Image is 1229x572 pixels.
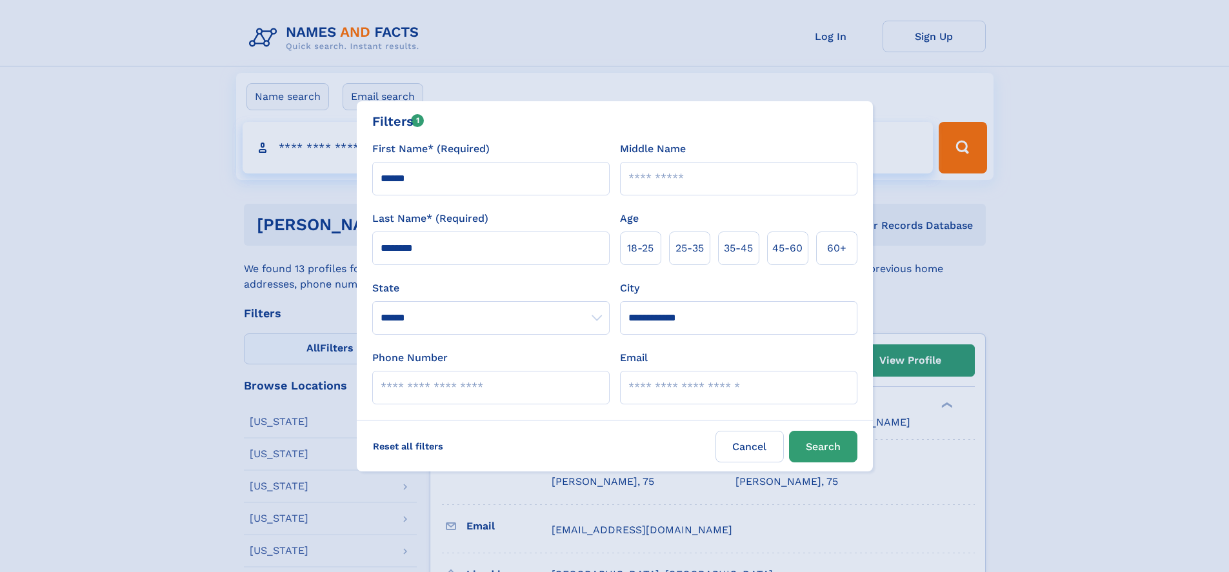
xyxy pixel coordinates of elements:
span: 18‑25 [627,241,654,256]
span: 45‑60 [772,241,803,256]
span: 60+ [827,241,846,256]
label: Email [620,350,648,366]
label: Last Name* (Required) [372,211,488,226]
label: First Name* (Required) [372,141,490,157]
label: Cancel [715,431,784,462]
div: Filters [372,112,425,131]
label: Middle Name [620,141,686,157]
button: Search [789,431,857,462]
label: State [372,281,610,296]
label: Reset all filters [365,431,452,462]
span: 35‑45 [724,241,753,256]
label: City [620,281,639,296]
span: 25‑35 [675,241,704,256]
label: Age [620,211,639,226]
label: Phone Number [372,350,448,366]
